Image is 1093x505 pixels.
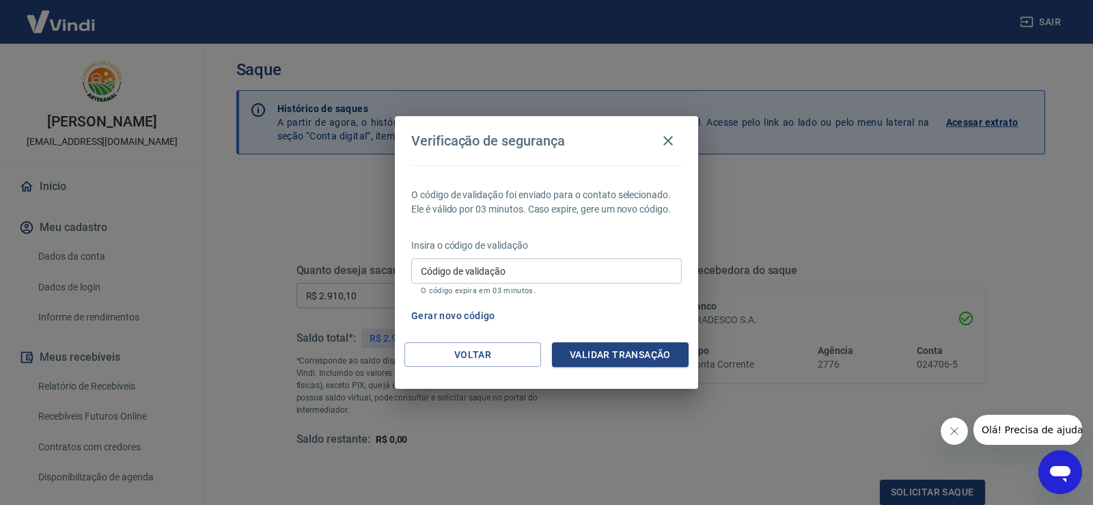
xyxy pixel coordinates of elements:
button: Validar transação [552,342,689,368]
iframe: Botão para abrir a janela de mensagens [1038,450,1082,494]
button: Gerar novo código [406,303,501,329]
iframe: Mensagem da empresa [973,415,1082,445]
span: Olá! Precisa de ajuda? [8,10,115,21]
iframe: Fechar mensagem [941,418,968,445]
h4: Verificação de segurança [411,133,565,149]
button: Voltar [404,342,541,368]
p: O código de validação foi enviado para o contato selecionado. Ele é válido por 03 minutos. Caso e... [411,188,682,217]
p: O código expira em 03 minutos. [421,286,672,295]
p: Insira o código de validação [411,238,682,253]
